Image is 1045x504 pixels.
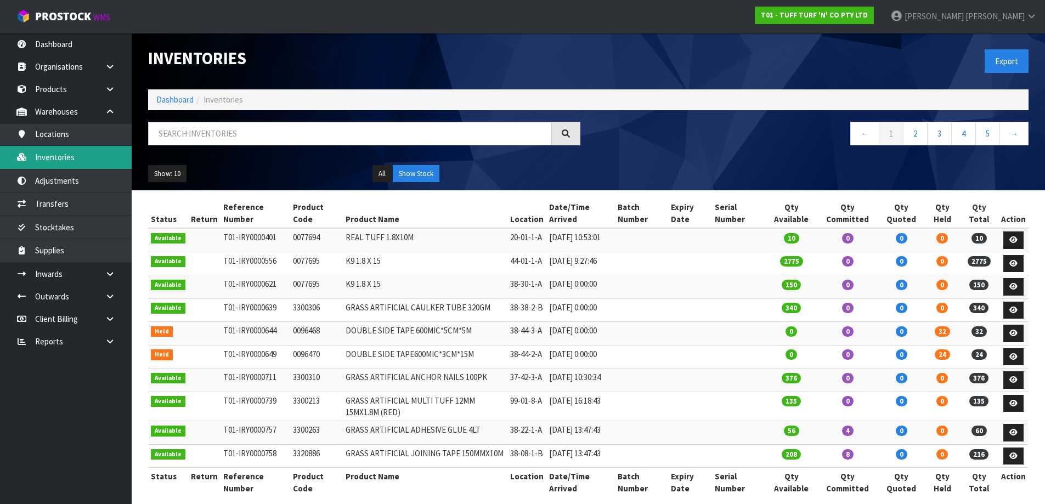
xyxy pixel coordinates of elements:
span: 60 [971,426,987,436]
span: 0 [896,426,907,436]
a: ← [850,122,879,145]
td: 38-30-1-A [507,275,546,299]
td: DOUBLE SIDE TAPE600MIC*3CM*15M [343,345,507,369]
span: 32 [971,326,987,337]
td: GRASS ARTIFICIAL JOINING TAPE 150MMX10M [343,444,507,468]
span: 0 [896,349,907,360]
th: Location [507,468,546,497]
span: 376 [969,373,988,383]
th: Qty Available [765,468,817,497]
td: DOUBLE SIDE TAPE 600MIC*5CM*5M [343,322,507,346]
td: 3300310 [290,369,342,392]
span: 0 [842,303,854,313]
span: Available [151,396,185,407]
span: 2775 [780,256,803,267]
th: Reference Number [221,468,291,497]
th: Expiry Date [668,199,712,228]
span: 0 [842,233,854,243]
span: Available [151,303,185,314]
th: Return [188,199,221,228]
small: WMS [93,12,110,22]
th: Action [998,468,1029,497]
td: K9 1.8 X 15 [343,275,507,299]
span: 2775 [968,256,991,267]
th: Batch Number [615,468,668,497]
td: [DATE] 0:00:00 [546,298,615,322]
a: → [999,122,1029,145]
th: Serial Number [712,468,765,497]
span: [PERSON_NAME] [905,11,964,21]
span: 0 [896,256,907,267]
td: T01-IRY0000739 [221,392,291,421]
span: 0 [896,303,907,313]
a: 1 [879,122,903,145]
th: Action [998,199,1029,228]
th: Qty Committed [817,199,878,228]
th: Location [507,199,546,228]
th: Qty Available [765,199,817,228]
span: 0 [842,280,854,290]
span: 376 [782,373,801,383]
span: 0 [896,449,907,460]
td: 3320886 [290,444,342,468]
span: 0 [786,349,797,360]
span: 56 [784,426,799,436]
td: [DATE] 13:47:43 [546,444,615,468]
th: Date/Time Arrived [546,468,615,497]
th: Product Name [343,468,507,497]
td: [DATE] 10:30:34 [546,369,615,392]
span: 10 [971,233,987,243]
span: Available [151,449,185,460]
span: 216 [969,449,988,460]
span: [PERSON_NAME] [965,11,1025,21]
th: Product Name [343,199,507,228]
td: 3300306 [290,298,342,322]
td: 99-01-8-A [507,392,546,421]
th: Expiry Date [668,468,712,497]
span: 0 [936,233,948,243]
td: T01-IRY0000711 [221,369,291,392]
td: 0096468 [290,322,342,346]
span: 24 [935,349,950,360]
td: T01-IRY0000621 [221,275,291,299]
a: Dashboard [156,94,194,105]
td: 38-22-1-A [507,421,546,445]
td: 0096470 [290,345,342,369]
span: 340 [782,303,801,313]
span: 32 [935,326,950,337]
span: 4 [842,426,854,436]
td: [DATE] 10:53:01 [546,228,615,252]
span: Held [151,326,173,337]
td: [DATE] 13:47:43 [546,421,615,445]
th: Date/Time Arrived [546,199,615,228]
span: 0 [936,303,948,313]
span: 150 [782,280,801,290]
span: Available [151,256,185,267]
td: [DATE] 0:00:00 [546,275,615,299]
span: 0 [786,326,797,337]
img: cube-alt.png [16,9,30,23]
span: 0 [936,373,948,383]
td: 38-08-1-B [507,444,546,468]
td: T01-IRY0000758 [221,444,291,468]
th: Serial Number [712,199,765,228]
td: T01-IRY0000401 [221,228,291,252]
span: 135 [969,396,988,406]
td: 0077695 [290,275,342,299]
button: All [372,165,392,183]
span: Available [151,373,185,384]
span: 0 [896,326,907,337]
th: Qty Committed [817,468,878,497]
span: 0 [936,396,948,406]
span: 150 [969,280,988,290]
td: 20-01-1-A [507,228,546,252]
input: Search inventories [148,122,552,145]
a: T01 - TUFF TURF 'N' CO PTY LTD [755,7,874,24]
td: 3300263 [290,421,342,445]
th: Qty Held [925,468,960,497]
span: 0 [896,233,907,243]
td: REAL TUFF 1.8X10M [343,228,507,252]
td: [DATE] 9:27:46 [546,252,615,275]
span: 0 [896,396,907,406]
td: T01-IRY0000649 [221,345,291,369]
